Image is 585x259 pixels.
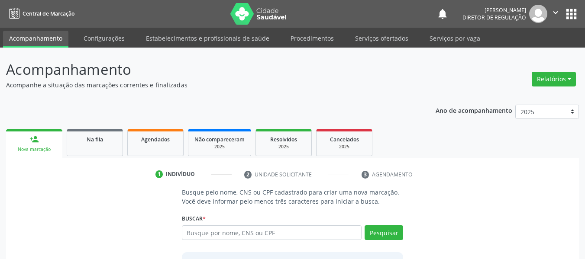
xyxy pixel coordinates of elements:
[23,10,74,17] span: Central de Marcação
[270,136,297,143] span: Resolvidos
[166,170,195,178] div: Indivíduo
[182,188,404,206] p: Busque pelo nome, CNS ou CPF cadastrado para criar uma nova marcação. Você deve informar pelo men...
[349,31,414,46] a: Serviços ofertados
[262,144,305,150] div: 2025
[462,14,526,21] span: Diretor de regulação
[436,105,512,115] p: Ano de acompanhamento
[6,59,407,80] p: Acompanhamento
[182,225,362,240] input: Busque por nome, CNS ou CPF
[330,136,359,143] span: Cancelados
[194,136,245,143] span: Não compareceram
[78,31,131,46] a: Configurações
[140,31,275,46] a: Estabelecimentos e profissionais de saúde
[551,8,560,17] i: 
[284,31,340,46] a: Procedimentos
[529,5,547,23] img: img
[323,144,366,150] div: 2025
[87,136,103,143] span: Na fila
[194,144,245,150] div: 2025
[436,8,449,20] button: notifications
[365,225,403,240] button: Pesquisar
[141,136,170,143] span: Agendados
[182,212,206,225] label: Buscar
[3,31,68,48] a: Acompanhamento
[6,80,407,90] p: Acompanhe a situação das marcações correntes e finalizadas
[532,72,576,86] button: Relatórios
[155,170,163,178] div: 1
[564,6,579,22] button: apps
[6,6,74,21] a: Central de Marcação
[423,31,486,46] a: Serviços por vaga
[462,6,526,14] div: [PERSON_NAME]
[547,5,564,23] button: 
[29,134,39,144] div: person_add
[12,146,56,153] div: Nova marcação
